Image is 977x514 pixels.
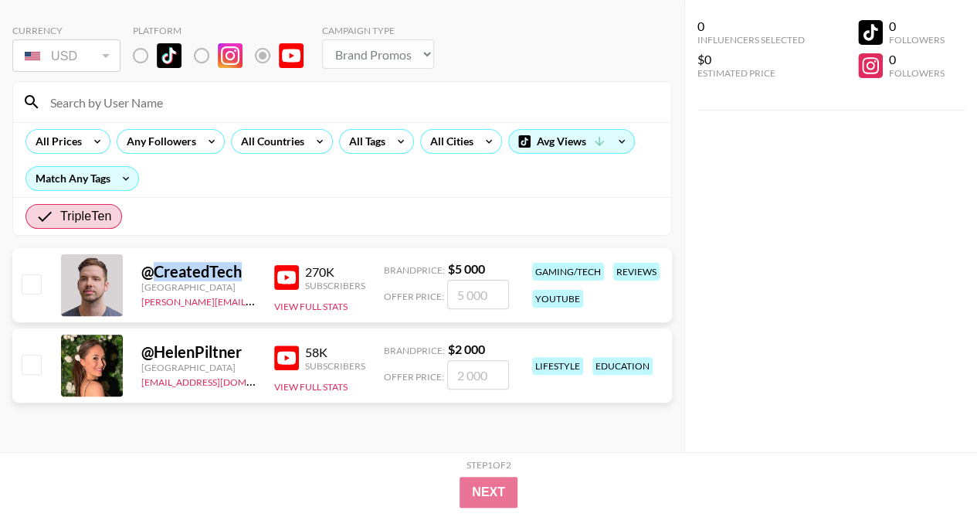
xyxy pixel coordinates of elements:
[305,280,365,291] div: Subscribers
[384,371,444,383] span: Offer Price:
[141,362,256,373] div: [GEOGRAPHIC_DATA]
[340,130,388,153] div: All Tags
[421,130,477,153] div: All Cities
[274,265,299,290] img: YouTube
[447,280,509,309] input: 5 000
[889,19,945,34] div: 0
[26,130,85,153] div: All Prices
[12,25,120,36] div: Currency
[447,360,509,390] input: 2 000
[41,90,662,114] input: Search by User Name
[232,130,307,153] div: All Countries
[532,357,583,375] div: lifestyle
[889,52,945,67] div: 0
[141,293,370,308] a: [PERSON_NAME][EMAIL_ADDRESS][DOMAIN_NAME]
[305,264,365,280] div: 270K
[141,281,256,293] div: [GEOGRAPHIC_DATA]
[448,342,485,356] strong: $ 2 000
[532,263,604,281] div: gaming/tech
[305,345,365,360] div: 58K
[697,67,805,79] div: Estimated Price
[697,19,805,34] div: 0
[532,290,583,308] div: youtube
[900,437,958,495] iframe: Drift Widget Chat Controller
[141,262,256,281] div: @ CreatedTech
[60,207,112,226] span: TripleTen
[274,301,348,312] button: View Full Stats
[133,39,316,72] div: List locked to YouTube.
[141,373,297,388] a: [EMAIL_ADDRESS][DOMAIN_NAME]
[26,167,138,190] div: Match Any Tags
[697,34,805,46] div: Influencers Selected
[15,43,117,70] div: USD
[466,459,511,471] div: Step 1 of 2
[305,360,365,372] div: Subscribers
[274,346,299,370] img: YouTube
[384,291,444,302] span: Offer Price:
[384,345,445,356] span: Brand Price:
[279,43,304,68] img: YouTube
[460,477,517,508] button: Next
[697,52,805,67] div: $0
[448,261,485,276] strong: $ 5 000
[141,342,256,362] div: @ HelenPiltner
[613,263,660,281] div: reviews
[889,34,945,46] div: Followers
[889,67,945,79] div: Followers
[117,130,199,153] div: Any Followers
[157,43,181,68] img: TikTok
[592,357,653,375] div: education
[133,25,316,36] div: Platform
[12,36,120,75] div: Currency is locked to USD
[218,43,243,68] img: Instagram
[322,25,434,36] div: Campaign Type
[384,264,445,276] span: Brand Price:
[509,130,634,153] div: Avg Views
[274,381,348,393] button: View Full Stats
